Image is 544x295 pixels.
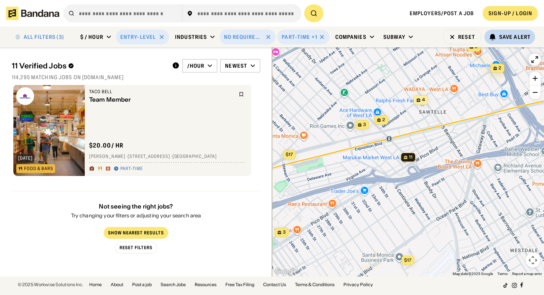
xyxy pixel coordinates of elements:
div: Reset Filters [120,246,152,250]
a: Resources [195,282,216,287]
div: Food & Bars [24,166,53,171]
a: Employers/Post a job [410,10,474,17]
div: $ / hour [80,34,103,40]
a: Open this area in Google Maps (opens a new window) [274,267,298,277]
div: Not seeing the right jobs? [71,203,201,210]
span: 4 [422,97,425,104]
span: 2 [498,65,501,71]
a: Free Tax Filing [225,282,254,287]
a: Privacy Policy [343,282,373,287]
div: grid [12,85,260,277]
img: Google [274,267,298,277]
div: Entry-Level [120,34,156,40]
div: Taco Bell [89,89,234,95]
div: [PERSON_NAME] · [STREET_ADDRESS] · [GEOGRAPHIC_DATA] [89,154,247,160]
div: Reset [458,34,475,40]
div: $ 20.00 / hr [89,142,124,149]
div: Industries [175,34,207,40]
span: $17 [404,257,411,263]
button: Map camera controls [525,253,540,268]
img: Taco Bell logo [16,87,34,105]
div: No Requirements [224,34,262,40]
div: 11 Verified Jobs [12,61,166,70]
span: 11 [409,154,413,160]
a: Home [89,282,102,287]
div: +1 [312,34,317,40]
div: Part-time [282,34,310,40]
a: Contact Us [263,282,286,287]
div: Companies [335,34,366,40]
div: Save Alert [499,34,531,40]
a: Terms & Conditions [295,282,335,287]
a: Search Jobs [161,282,186,287]
span: Map data ©2025 Google [453,272,493,276]
div: [DATE] [18,156,33,160]
div: © 2025 Workwise Solutions Inc. [18,282,83,287]
span: 2 [382,117,385,123]
a: About [111,282,123,287]
div: Team Member [89,96,234,103]
div: SIGN-UP / LOGIN [488,10,532,17]
div: 114,295 matching jobs on [DOMAIN_NAME] [12,74,260,81]
div: ALL FILTERS (3) [24,34,64,40]
a: Post a job [132,282,152,287]
img: Bandana logotype [6,7,59,20]
span: $17 [285,152,293,157]
span: 3 [283,229,286,235]
a: Report a map error [512,272,542,276]
span: 3 [363,122,366,128]
div: /hour [187,62,205,69]
div: Newest [225,62,247,69]
div: Subway [383,34,406,40]
div: Part-time [120,166,143,172]
a: Terms (opens in new tab) [497,272,508,276]
div: Try changing your filters or adjusting your search area [71,213,201,218]
div: Show Nearest Results [108,231,164,235]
